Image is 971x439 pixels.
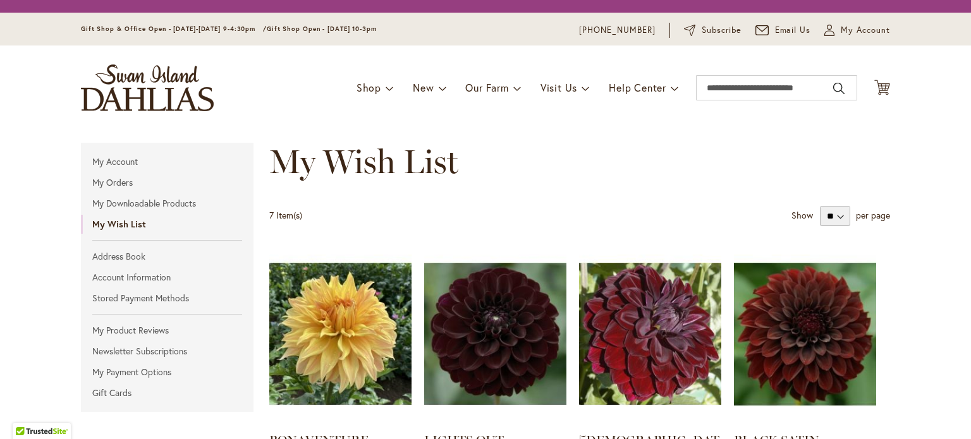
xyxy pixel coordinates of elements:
a: VOODOO [579,245,721,425]
strong: My Wish List [81,215,253,234]
a: Address Book [81,247,253,266]
img: BLACK SATIN [734,245,876,423]
span: per page [856,209,890,221]
a: My Downloadable Products [81,194,253,213]
span: My Wish List [269,141,458,181]
span: Help Center [609,81,666,94]
a: BLACK SATIN [734,245,876,425]
a: My Account [81,152,253,171]
span: Email Us [775,24,811,37]
a: store logo [81,64,214,111]
img: LIGHTS OUT [424,245,566,423]
a: Subscribe [684,24,742,37]
a: Gift Cards [81,383,253,402]
a: Bonaventure [269,245,412,425]
span: Shop [357,81,381,94]
a: My Product Reviews [81,321,253,340]
span: My Account [841,24,890,37]
span: Gift Shop Open - [DATE] 10-3pm [267,25,377,33]
button: Search [833,78,845,99]
a: Email Us [755,24,811,37]
a: Newsletter Subscriptions [81,342,253,361]
a: My Orders [81,173,253,192]
a: My Payment Options [81,363,253,382]
span: 7 Item(s) [269,209,302,221]
span: Subscribe [702,24,742,37]
img: VOODOO [579,245,721,423]
strong: Show [791,209,813,221]
a: Stored Payment Methods [81,289,253,308]
span: Gift Shop & Office Open - [DATE]-[DATE] 9-4:30pm / [81,25,267,33]
a: Account Information [81,268,253,287]
span: New [413,81,434,94]
span: Our Farm [465,81,508,94]
a: LIGHTS OUT [424,245,566,425]
span: Visit Us [540,81,577,94]
a: [PHONE_NUMBER] [579,24,656,37]
button: My Account [824,24,890,37]
img: Bonaventure [269,245,412,423]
